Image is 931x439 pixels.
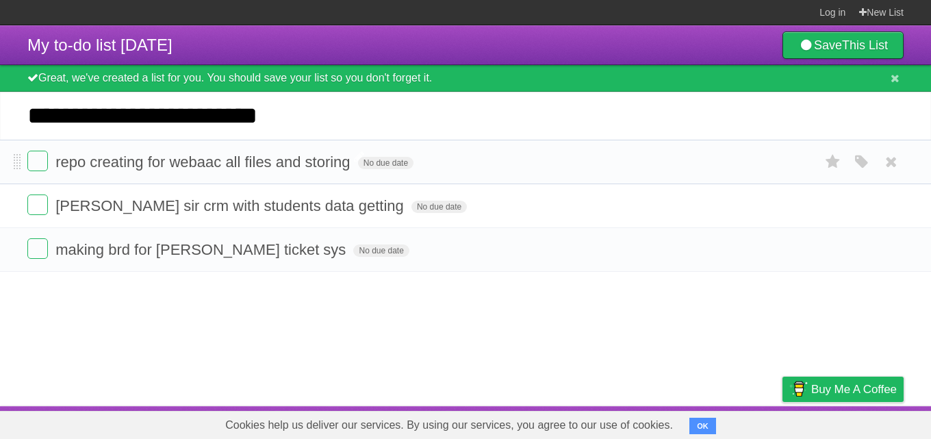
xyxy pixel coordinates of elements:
[782,377,904,402] a: Buy me a coffee
[55,241,349,258] span: making brd for [PERSON_NAME] ticket sys
[820,151,846,173] label: Star task
[765,410,800,436] a: Privacy
[782,32,904,59] a: SaveThis List
[212,412,687,439] span: Cookies help us deliver our services. By using our services, you agree to our use of cookies.
[646,410,701,436] a: Developers
[27,151,48,171] label: Done
[689,418,716,434] button: OK
[27,238,48,259] label: Done
[358,157,413,169] span: No due date
[411,201,467,213] span: No due date
[27,36,173,54] span: My to-do list [DATE]
[811,377,897,401] span: Buy me a coffee
[600,410,629,436] a: About
[817,410,904,436] a: Suggest a feature
[55,197,407,214] span: [PERSON_NAME] sir crm with students data getting
[789,377,808,401] img: Buy me a coffee
[718,410,748,436] a: Terms
[55,153,353,171] span: repo creating for webaac all files and storing
[27,195,48,215] label: Done
[353,244,409,257] span: No due date
[842,38,888,52] b: This List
